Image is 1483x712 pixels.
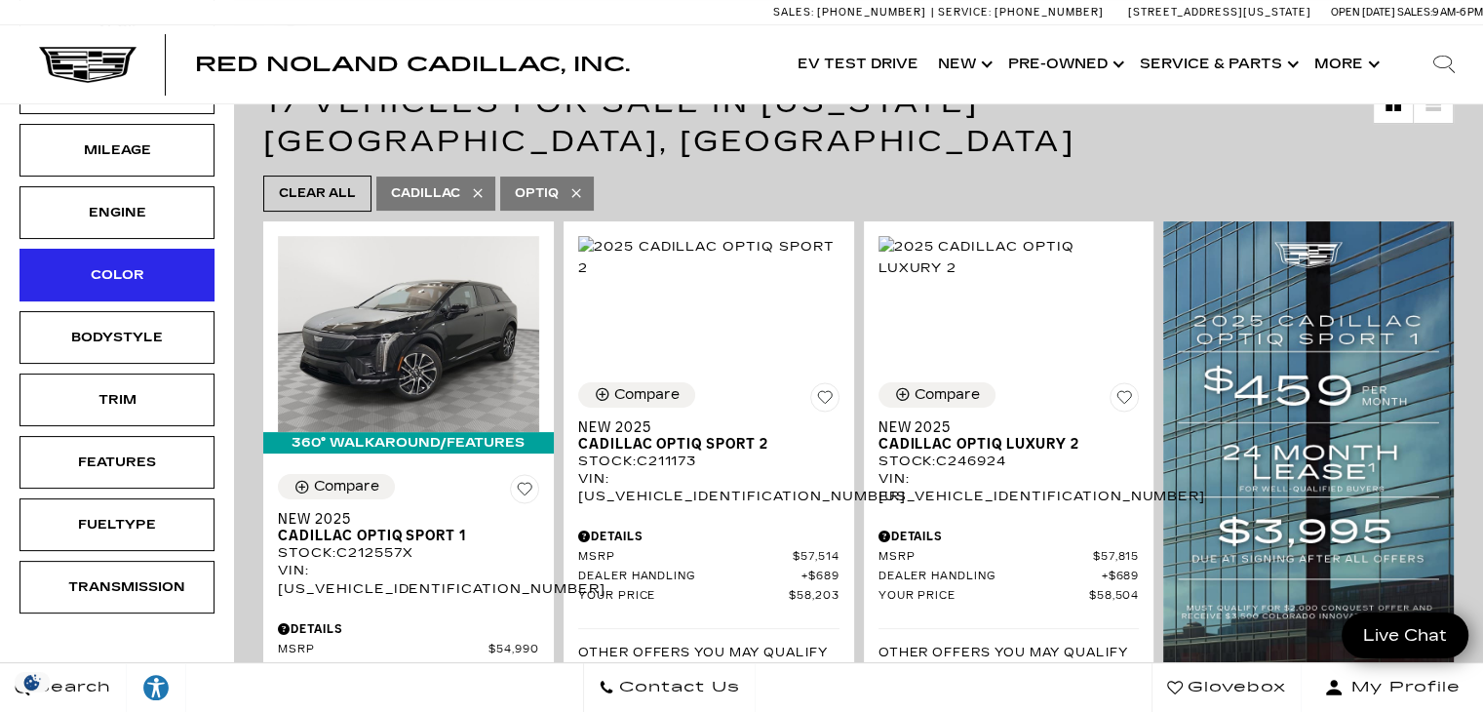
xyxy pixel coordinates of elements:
span: Red Noland Cadillac, Inc. [195,53,630,76]
span: Cadillac OPTIQ Luxury 2 [878,436,1125,453]
a: New 2025Cadillac OPTIQ Luxury 2 [878,419,1140,453]
a: Contact Us [583,663,756,712]
span: MSRP [278,643,488,657]
img: 2025 Cadillac OPTIQ Sport 2 [578,236,839,279]
span: Glovebox [1183,674,1286,701]
a: MSRP $57,815 [878,550,1140,565]
button: Save Vehicle [510,474,539,511]
span: MSRP [878,550,1093,565]
a: MSRP $54,990 [278,643,539,657]
span: $57,514 [793,550,839,565]
span: Cadillac [391,181,460,206]
span: New 2025 [878,419,1125,436]
div: Compare [314,478,379,495]
span: MSRP [578,550,793,565]
button: Save Vehicle [810,382,839,419]
a: Dealer Handling $689 [878,570,1140,584]
span: Sales: [1397,6,1432,19]
a: [STREET_ADDRESS][US_STATE] [1128,6,1311,19]
span: Contact Us [614,674,740,701]
a: Your Price $58,203 [578,589,839,604]
span: Your Price [578,589,789,604]
span: $58,203 [789,589,839,604]
div: Pricing Details - New 2025 Cadillac OPTIQ Luxury 2 [878,528,1140,545]
div: Stock : C246924 [878,453,1140,470]
span: My Profile [1344,674,1461,701]
div: FeaturesFeatures [20,436,215,489]
span: $58,504 [1089,589,1140,604]
span: Dealer Handling [878,570,1102,584]
p: Other Offers You May Qualify For [878,644,1140,679]
span: Live Chat [1353,624,1457,647]
div: Stock : C211173 [578,453,839,470]
div: TransmissionTransmission [20,561,215,613]
a: New 2025Cadillac OPTIQ Sport 2 [578,419,839,453]
span: [PHONE_NUMBER] [995,6,1104,19]
a: EV Test Drive [788,25,928,103]
div: Transmission [68,576,166,598]
a: Your Price $58,504 [878,589,1140,604]
div: Trim [68,389,166,411]
img: Opt-Out Icon [10,672,55,692]
span: Your Price [878,589,1089,604]
button: More [1305,25,1385,103]
span: Open [DATE] [1331,6,1395,19]
img: Cadillac Dark Logo with Cadillac White Text [39,46,137,83]
div: VIN: [US_VEHICLE_IDENTIFICATION_NUMBER] [878,470,1140,505]
div: Bodystyle [68,327,166,348]
div: Pricing Details - New 2025 Cadillac OPTIQ Sport 2 [578,528,839,545]
div: Color [68,264,166,286]
button: Compare Vehicle [578,382,695,408]
div: 360° WalkAround/Features [263,432,554,454]
div: MileageMileage [20,124,215,177]
a: Service: [PHONE_NUMBER] [931,7,1109,18]
span: Clear All [279,181,356,206]
a: MSRP $57,514 [578,550,839,565]
div: VIN: [US_VEHICLE_IDENTIFICATION_NUMBER] [278,562,539,597]
span: Dealer Handling [578,570,801,584]
div: ColorColor [20,249,215,301]
span: Sales: [773,6,814,19]
div: Compare [915,386,980,404]
div: VIN: [US_VEHICLE_IDENTIFICATION_NUMBER] [578,470,839,505]
div: BodystyleBodystyle [20,311,215,364]
a: Explore your accessibility options [127,663,186,712]
span: New 2025 [578,419,825,436]
span: Service: [938,6,992,19]
div: Features [68,452,166,473]
img: 2025 Cadillac OPTIQ Luxury 2 [878,236,1140,279]
a: Sales: [PHONE_NUMBER] [773,7,931,18]
span: $689 [801,570,839,584]
p: Other Offers You May Qualify For [578,644,839,679]
span: $57,815 [1093,550,1140,565]
a: New [928,25,998,103]
a: Pre-Owned [998,25,1130,103]
img: 2025 Cadillac OPTIQ Sport 1 [278,236,539,432]
a: Dealer Handling $689 [578,570,839,584]
span: $54,990 [488,643,539,657]
a: Red Noland Cadillac, Inc. [195,55,630,74]
div: Pricing Details - New 2025 Cadillac OPTIQ Sport 1 [278,620,539,638]
span: [PHONE_NUMBER] [817,6,926,19]
div: Stock : C212557X [278,544,539,562]
section: Click to Open Cookie Consent Modal [10,672,55,692]
div: TrimTrim [20,374,215,426]
div: EngineEngine [20,186,215,239]
div: FueltypeFueltype [20,498,215,551]
div: Compare [614,386,680,404]
button: Open user profile menu [1302,663,1483,712]
button: Compare Vehicle [878,382,995,408]
div: Engine [68,202,166,223]
span: Cadillac OPTIQ Sport 1 [278,528,525,544]
span: New 2025 [278,511,525,528]
div: Mileage [68,139,166,161]
span: Search [30,674,111,701]
span: $689 [1101,570,1139,584]
a: Live Chat [1342,613,1468,658]
div: Fueltype [68,514,166,535]
a: Service & Parts [1130,25,1305,103]
span: Optiq [515,181,559,206]
button: Compare Vehicle [278,474,395,499]
span: 9 AM-6 PM [1432,6,1483,19]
